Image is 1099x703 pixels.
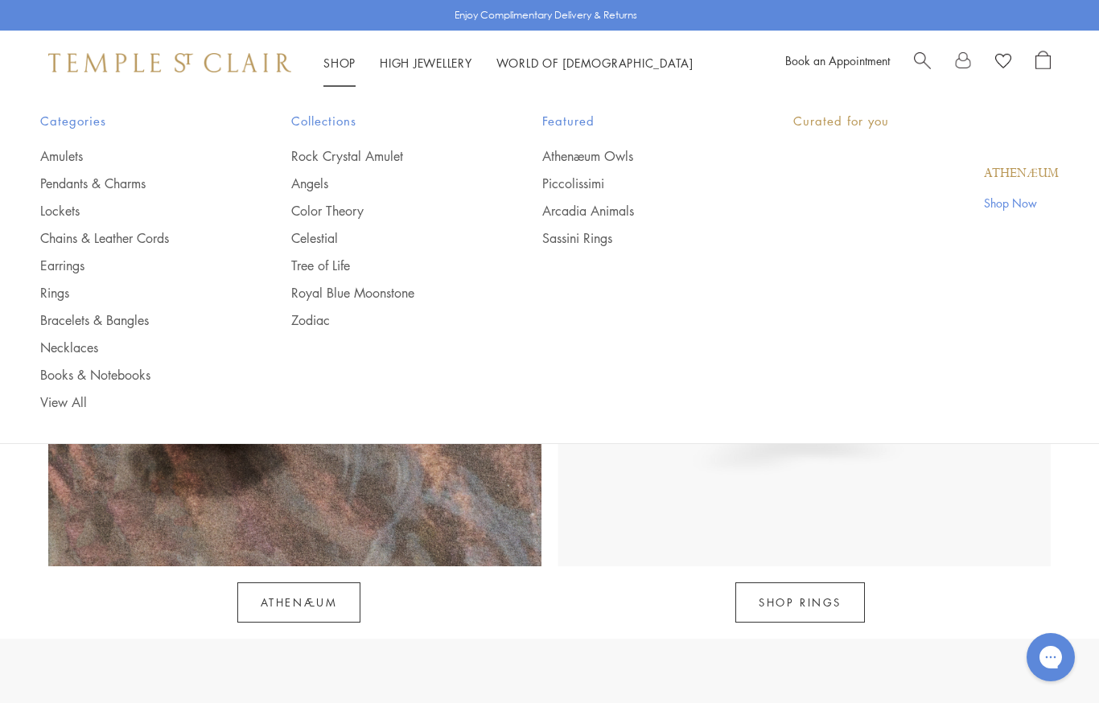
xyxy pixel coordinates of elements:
a: Athenæum [237,582,361,623]
a: Athenæum Owls [542,147,729,165]
a: Chains & Leather Cords [40,229,227,247]
nav: Main navigation [323,53,694,73]
a: Celestial [291,229,478,247]
a: Piccolissimi [542,175,729,192]
p: Curated for you [793,111,1059,131]
a: Sassini Rings [542,229,729,247]
a: Books & Notebooks [40,366,227,384]
a: Rings [40,284,227,302]
a: Angels [291,175,478,192]
a: View All [40,393,227,411]
a: Earrings [40,257,227,274]
a: ShopShop [323,55,356,71]
a: Athenæum [984,165,1059,183]
a: Color Theory [291,202,478,220]
a: Necklaces [40,339,227,356]
a: Tree of Life [291,257,478,274]
span: Featured [542,111,729,131]
a: Amulets [40,147,227,165]
a: Arcadia Animals [542,202,729,220]
a: View Wishlist [995,51,1011,75]
p: Enjoy Complimentary Delivery & Returns [455,7,637,23]
a: Rock Crystal Amulet [291,147,478,165]
a: Search [914,51,931,75]
img: Temple St. Clair [48,53,291,72]
span: Categories [40,111,227,131]
a: Bracelets & Bangles [40,311,227,329]
span: Collections [291,111,478,131]
a: Open Shopping Bag [1035,51,1051,75]
a: Zodiac [291,311,478,329]
a: World of [DEMOGRAPHIC_DATA]World of [DEMOGRAPHIC_DATA] [496,55,694,71]
a: Pendants & Charms [40,175,227,192]
a: High JewelleryHigh Jewellery [380,55,472,71]
a: Book an Appointment [785,52,890,68]
a: Lockets [40,202,227,220]
iframe: Gorgias live chat messenger [1019,627,1083,687]
a: Shop Now [984,194,1059,212]
a: Royal Blue Moonstone [291,284,478,302]
a: SHOP RINGS [735,582,865,623]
